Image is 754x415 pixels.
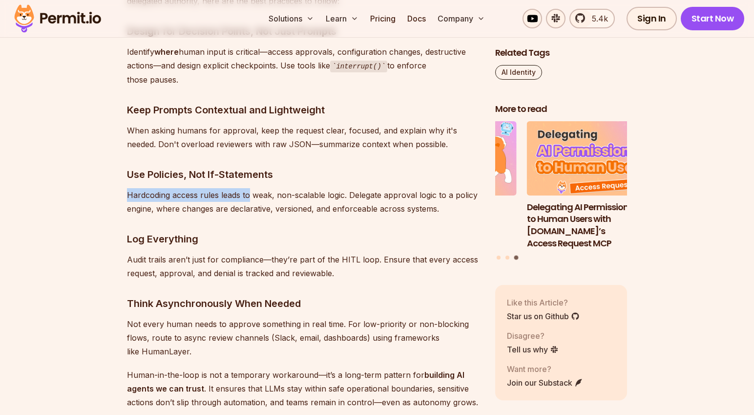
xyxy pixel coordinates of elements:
h3: Think Asynchronously When Needed [127,296,480,311]
a: Start Now [681,7,745,30]
h2: Related Tags [495,47,627,59]
p: Audit trails aren’t just for compliance—they’re part of the HITL loop. Ensure that every access r... [127,253,480,280]
a: AI Identity [495,65,542,80]
button: Company [434,9,489,28]
p: When asking humans for approval, keep the request clear, focused, and explain why it's needed. Do... [127,124,480,151]
p: Disagree? [507,329,559,341]
a: Join our Substack [507,376,583,388]
a: Pricing [366,9,399,28]
a: Star us on Github [507,310,580,322]
img: Delegating AI Permissions to Human Users with Permit.io’s Access Request MCP [527,121,659,196]
button: Solutions [265,9,318,28]
a: Delegating AI Permissions to Human Users with Permit.io’s Access Request MCPDelegating AI Permiss... [527,121,659,250]
span: 5.4k [586,13,608,24]
h3: Log Everything [127,231,480,247]
p: Not every human needs to approve something in real time. For low-priority or non-blocking flows, ... [127,317,480,358]
div: Posts [495,121,627,262]
button: Go to slide 3 [514,256,518,260]
li: 3 of 3 [527,121,659,250]
h3: Delegating AI Permissions to Human Users with [DOMAIN_NAME]’s Access Request MCP [527,201,659,249]
h3: Why JWTs Can’t Handle AI Agent Access [385,201,517,225]
p: Like this Article? [507,296,580,308]
button: Go to slide 2 [505,256,509,260]
img: Why JWTs Can’t Handle AI Agent Access [385,121,517,196]
code: interrupt() [330,61,387,72]
a: Tell us why [507,343,559,355]
p: Human-in-the-loop is not a temporary workaround—it’s a long-term pattern for . It ensures that LL... [127,368,480,409]
button: Learn [322,9,362,28]
strong: building AI agents we can trust [127,370,464,393]
img: Permit logo [10,2,105,35]
h3: Use Policies, Not If-Statements [127,167,480,182]
a: Sign In [627,7,677,30]
p: Want more? [507,363,583,374]
a: 5.4k [569,9,615,28]
li: 2 of 3 [385,121,517,250]
p: Hardcoding access rules leads to weak, non-scalable logic. Delegate approval logic to a policy en... [127,188,480,216]
a: Docs [403,9,430,28]
p: Identify human input is critical—access approvals, configuration changes, destructive actions—and... [127,45,480,87]
h2: More to read [495,103,627,115]
strong: where [154,47,179,57]
button: Go to slide 1 [497,256,501,260]
h3: Keep Prompts Contextual and Lightweight [127,102,480,118]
